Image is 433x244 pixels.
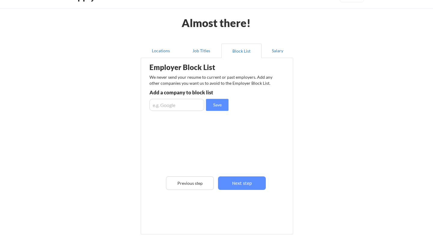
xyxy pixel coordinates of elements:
[262,44,293,58] button: Salary
[218,176,266,190] button: Next step
[149,99,204,111] input: e.g. Google
[206,99,229,111] button: Save
[221,44,262,58] button: Block List
[149,64,244,71] div: Employer Block List
[149,90,238,95] div: Add a company to block list
[166,176,214,190] button: Previous step
[174,17,258,28] div: Almost there!
[141,44,181,58] button: Locations
[181,44,221,58] button: Job Titles
[149,74,276,86] div: We never send your resume to current or past employers. Add any other companies you want us to av...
